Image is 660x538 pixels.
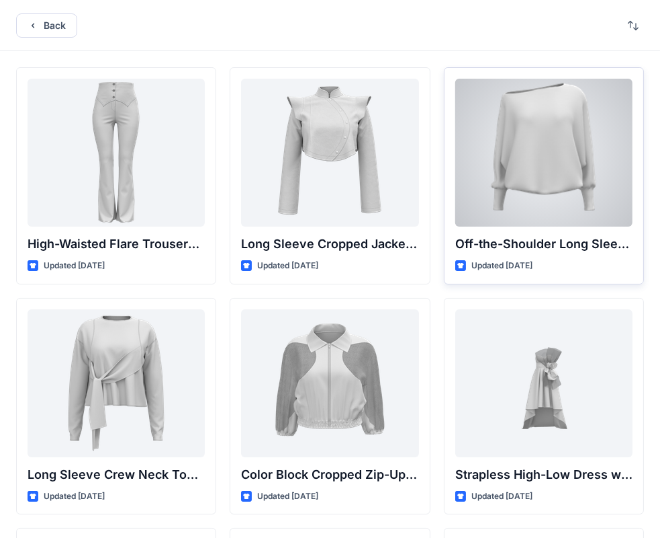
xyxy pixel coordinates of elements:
[455,465,632,484] p: Strapless High-Low Dress with Side Bow Detail
[241,465,418,484] p: Color Block Cropped Zip-Up Jacket with Sheer Sleeves
[455,235,632,254] p: Off-the-Shoulder Long Sleeve Top
[28,79,205,227] a: High-Waisted Flare Trousers with Button Detail
[28,309,205,457] a: Long Sleeve Crew Neck Top with Asymmetrical Tie Detail
[28,235,205,254] p: High-Waisted Flare Trousers with Button Detail
[241,309,418,457] a: Color Block Cropped Zip-Up Jacket with Sheer Sleeves
[44,490,105,504] p: Updated [DATE]
[28,465,205,484] p: Long Sleeve Crew Neck Top with Asymmetrical Tie Detail
[471,259,532,273] p: Updated [DATE]
[16,13,77,38] button: Back
[455,309,632,457] a: Strapless High-Low Dress with Side Bow Detail
[257,259,318,273] p: Updated [DATE]
[44,259,105,273] p: Updated [DATE]
[455,79,632,227] a: Off-the-Shoulder Long Sleeve Top
[471,490,532,504] p: Updated [DATE]
[241,235,418,254] p: Long Sleeve Cropped Jacket with Mandarin Collar and Shoulder Detail
[241,79,418,227] a: Long Sleeve Cropped Jacket with Mandarin Collar and Shoulder Detail
[257,490,318,504] p: Updated [DATE]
